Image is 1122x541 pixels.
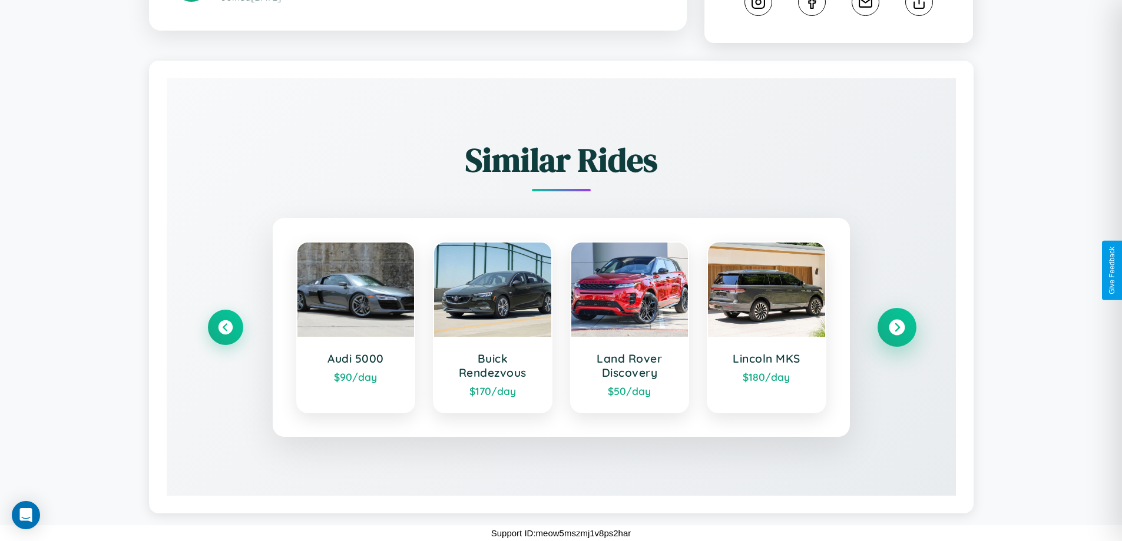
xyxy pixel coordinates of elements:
h3: Land Rover Discovery [583,351,677,380]
div: $ 170 /day [446,384,540,397]
p: Support ID: meow5mszmj1v8ps2har [491,525,631,541]
div: $ 50 /day [583,384,677,397]
a: Lincoln MKS$180/day [707,241,826,413]
div: Open Intercom Messenger [12,501,40,529]
div: $ 90 /day [309,370,403,383]
h3: Audi 5000 [309,351,403,366]
a: Buick Rendezvous$170/day [433,241,552,413]
div: Give Feedback [1108,247,1116,294]
h2: Similar Rides [208,137,915,182]
div: $ 180 /day [720,370,813,383]
h3: Buick Rendezvous [446,351,540,380]
a: Audi 5000$90/day [296,241,416,413]
h3: Lincoln MKS [720,351,813,366]
a: Land Rover Discovery$50/day [570,241,690,413]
